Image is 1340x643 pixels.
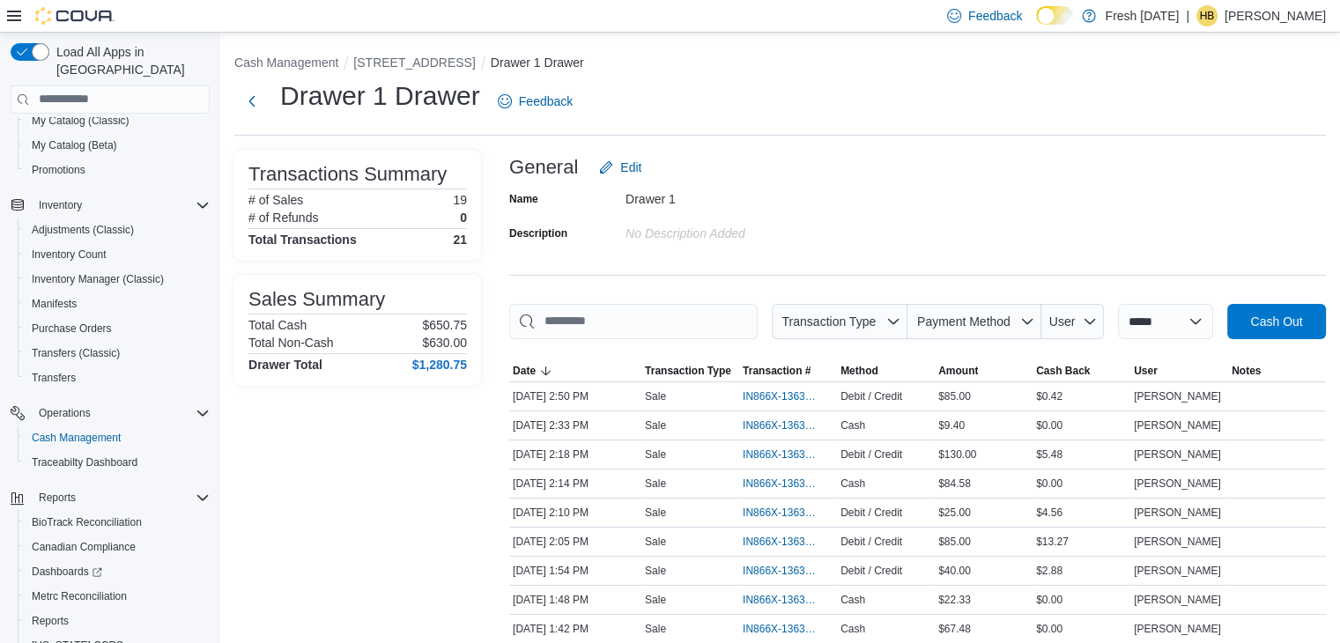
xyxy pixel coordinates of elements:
button: IN866X-1363145 [743,618,833,639]
button: IN866X-1363159 [743,415,833,436]
span: $9.40 [938,418,965,432]
span: Transfers [32,371,76,385]
span: Transfers (Classic) [25,343,210,364]
span: Canadian Compliance [25,536,210,558]
a: Transfers [25,367,83,388]
span: [PERSON_NAME] [1134,506,1221,520]
button: Adjustments (Classic) [18,218,217,242]
span: Adjustments (Classic) [25,219,210,240]
p: | [1186,5,1189,26]
div: $0.00 [1033,473,1130,494]
span: Inventory Count [32,248,107,262]
p: $630.00 [422,336,467,350]
span: Cash Back [1036,364,1090,378]
h4: 21 [453,233,467,247]
span: Debit / Credit [840,447,902,462]
a: Feedback [491,84,580,119]
span: Method [840,364,878,378]
span: Cash Management [32,431,121,445]
button: My Catalog (Classic) [18,108,217,133]
span: Dashboards [32,565,102,579]
h4: $1,280.75 [412,358,467,372]
span: Debit / Credit [840,389,902,403]
span: IN866X-1363152 [743,506,816,520]
button: Inventory [32,195,89,216]
span: Cash Management [25,427,210,448]
div: [DATE] 2:18 PM [509,444,641,465]
span: $85.00 [938,535,971,549]
nav: An example of EuiBreadcrumbs [234,54,1326,75]
button: Next [234,84,270,119]
span: Amount [938,364,978,378]
span: [PERSON_NAME] [1134,418,1221,432]
button: Transfers (Classic) [18,341,217,366]
p: 19 [453,193,467,207]
span: Metrc Reconciliation [25,586,210,607]
button: Metrc Reconciliation [18,584,217,609]
span: $84.58 [938,477,971,491]
button: Cash Out [1227,304,1326,339]
input: Dark Mode [1036,6,1073,25]
span: Dark Mode [1036,25,1037,26]
div: [DATE] 2:50 PM [509,386,641,407]
button: Transaction # [739,360,837,381]
span: BioTrack Reconciliation [32,515,142,529]
span: Dashboards [25,561,210,582]
span: Manifests [25,293,210,314]
img: Cova [35,7,115,25]
a: Inventory Count [25,244,114,265]
button: IN866X-1363151 [743,531,833,552]
span: Transaction # [743,364,811,378]
a: My Catalog (Beta) [25,135,124,156]
span: IN866X-1363146 [743,593,816,607]
span: $130.00 [938,447,976,462]
button: Purchase Orders [18,316,217,341]
p: Sale [645,622,666,636]
span: User [1049,314,1076,329]
span: Inventory [32,195,210,216]
span: Operations [39,406,91,420]
button: Cash Back [1033,360,1130,381]
span: Cash [840,477,865,491]
button: Operations [4,401,217,425]
h3: General [509,157,578,178]
span: HB [1200,5,1215,26]
span: Purchase Orders [32,321,112,336]
span: IN866X-1363155 [743,477,816,491]
a: Dashboards [25,561,109,582]
a: Manifests [25,293,84,314]
span: [PERSON_NAME] [1134,564,1221,578]
button: IN866X-1363149 [743,560,833,581]
span: IN866X-1363149 [743,564,816,578]
span: Transaction Type [781,314,876,329]
span: [PERSON_NAME] [1134,622,1221,636]
button: Cash Management [234,55,338,70]
span: Debit / Credit [840,564,902,578]
h3: Transactions Summary [248,164,447,185]
span: My Catalog (Beta) [25,135,210,156]
button: Inventory Count [18,242,217,267]
h3: Sales Summary [248,289,385,310]
span: [PERSON_NAME] [1134,447,1221,462]
div: $13.27 [1033,531,1130,552]
h6: # of Refunds [248,211,318,225]
button: Transfers [18,366,217,390]
span: Purchase Orders [25,318,210,339]
button: User [1041,304,1104,339]
button: BioTrack Reconciliation [18,510,217,535]
p: Sale [645,564,666,578]
p: Sale [645,506,666,520]
h6: # of Sales [248,193,303,207]
button: My Catalog (Beta) [18,133,217,158]
button: IN866X-1363146 [743,589,833,610]
a: Traceabilty Dashboard [25,452,144,473]
span: $22.33 [938,593,971,607]
span: Manifests [32,297,77,311]
button: Amount [935,360,1033,381]
div: $2.88 [1033,560,1130,581]
label: Description [509,226,567,240]
span: Load All Apps in [GEOGRAPHIC_DATA] [49,43,210,78]
span: Cash Out [1250,313,1302,330]
button: Reports [32,487,83,508]
span: Traceabilty Dashboard [32,455,137,469]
